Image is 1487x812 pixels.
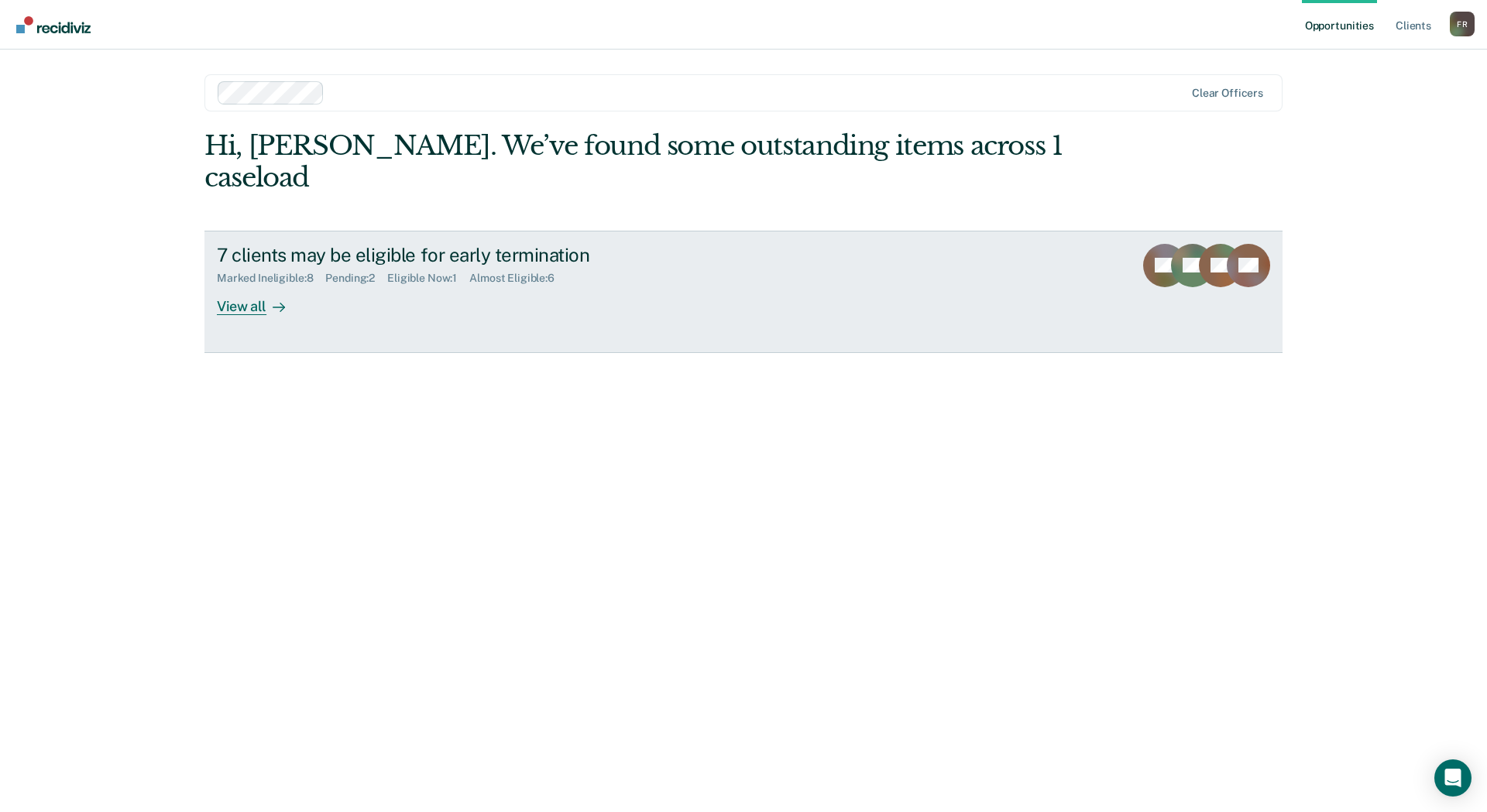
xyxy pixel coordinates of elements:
img: Recidiviz [16,16,91,33]
button: Profile dropdown button [1450,12,1475,36]
a: 7 clients may be eligible for early terminationMarked Ineligible:8Pending:2Eligible Now:1Almost E... [204,231,1283,353]
div: Pending : 2 [325,272,387,285]
div: Hi, [PERSON_NAME]. We’ve found some outstanding items across 1 caseload [204,130,1067,194]
div: F R [1450,12,1475,36]
div: 7 clients may be eligible for early termination [217,244,761,266]
div: Almost Eligible : 6 [469,272,567,285]
div: Clear officers [1192,87,1263,100]
div: View all [217,285,304,315]
div: Marked Ineligible : 8 [217,272,325,285]
div: Open Intercom Messenger [1434,759,1472,797]
div: Eligible Now : 1 [387,272,469,285]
